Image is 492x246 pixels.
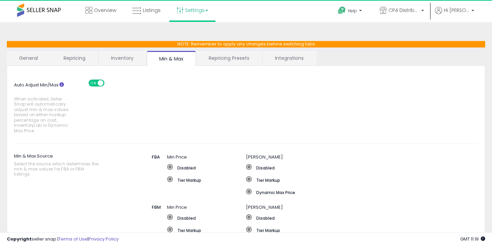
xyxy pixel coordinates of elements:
span: 2025-08-15 11:19 GMT [460,236,485,242]
a: Terms of Use [58,236,87,242]
a: General [7,51,51,65]
label: Tier Markup [246,176,443,183]
span: FBA [152,154,160,160]
span: When activated, Seller Snap will automatically adjust min & max values based on either markup per... [14,96,72,133]
span: Overview [94,7,116,14]
div: seller snap | | [7,236,119,243]
span: Help [348,8,357,14]
label: Disabled [167,214,246,221]
label: Tier Markup [167,227,246,233]
label: Auto Adjust Min/Max [9,80,88,137]
span: Select the source which determines the min & max values for FBA or FBM listings. [14,161,102,177]
label: Min & Max Source [14,151,122,180]
a: Integrations [263,51,316,65]
span: [PERSON_NAME] [246,204,283,210]
span: Min Price [167,204,187,210]
span: OFF [104,80,114,86]
a: Repricing [51,51,98,65]
span: FBM [152,204,161,210]
span: [PERSON_NAME] [246,154,283,160]
strong: Copyright [7,236,32,242]
span: ON [89,80,98,86]
span: Hi [PERSON_NAME] [444,7,469,14]
label: Disabled [246,214,404,221]
label: Tier Markup [167,176,246,183]
a: Privacy Policy [88,236,119,242]
label: Disabled [246,164,443,171]
label: Disabled [167,164,246,171]
a: Min & Max [147,51,196,66]
span: Min Price [167,154,187,160]
a: Hi [PERSON_NAME] [435,7,474,22]
a: Inventory [99,51,146,65]
a: Repricing Presets [196,51,262,65]
span: Listings [143,7,161,14]
label: Dynamic Max Price [246,189,443,195]
p: NOTE: Remember to apply any changes before switching tabs [7,41,485,47]
i: Get Help [338,6,346,15]
span: CP4 Distributors [388,7,419,14]
a: Help [332,1,369,22]
label: Tier Markup [246,227,404,233]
